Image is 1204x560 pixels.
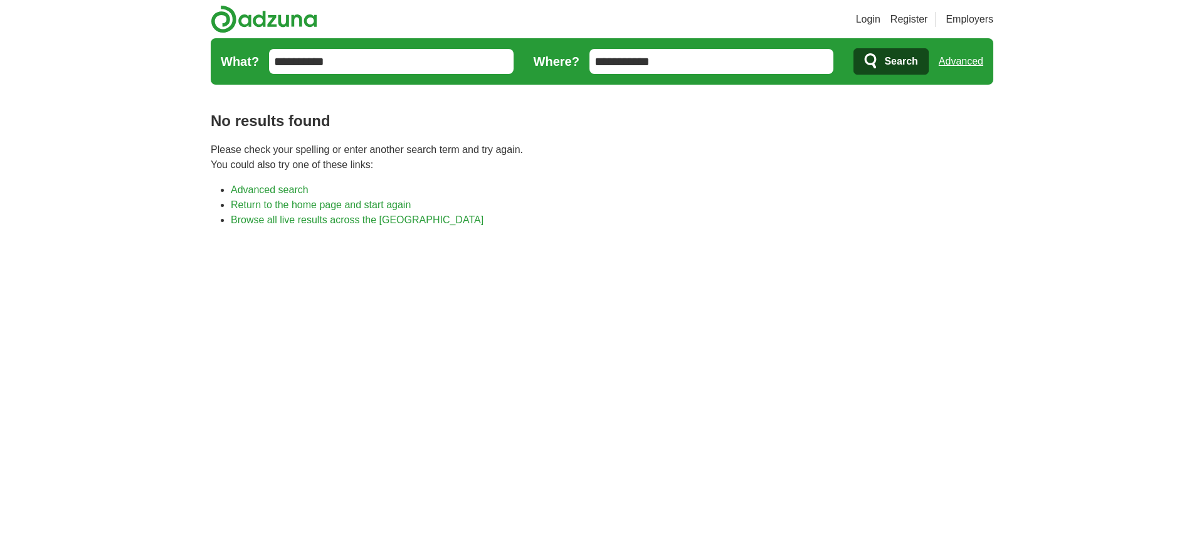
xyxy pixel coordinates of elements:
[890,12,928,27] a: Register
[211,110,993,132] h1: No results found
[884,49,917,74] span: Search
[856,12,880,27] a: Login
[946,12,993,27] a: Employers
[221,52,259,71] label: What?
[231,214,483,225] a: Browse all live results across the [GEOGRAPHIC_DATA]
[853,48,928,75] button: Search
[939,49,983,74] a: Advanced
[231,199,411,210] a: Return to the home page and start again
[211,142,993,172] p: Please check your spelling or enter another search term and try again. You could also try one of ...
[231,184,309,195] a: Advanced search
[534,52,579,71] label: Where?
[211,5,317,33] img: Adzuna logo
